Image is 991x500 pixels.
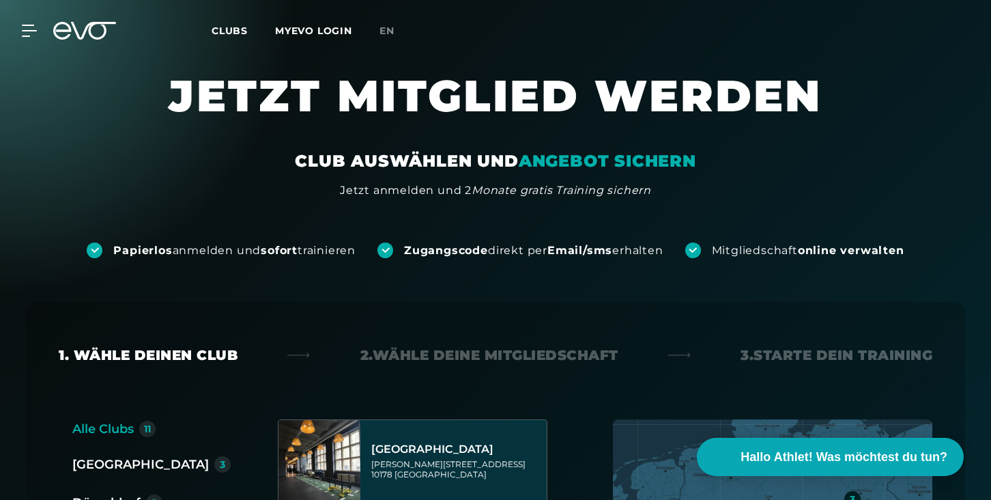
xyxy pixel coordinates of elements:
[220,460,225,469] div: 3
[72,455,209,474] div: [GEOGRAPHIC_DATA]
[113,244,172,257] strong: Papierlos
[547,244,612,257] strong: Email/sms
[741,346,932,365] div: 3. Starte dein Training
[144,424,151,434] div: 11
[86,68,905,150] h1: JETZT MITGLIED WERDEN
[371,443,543,456] div: [GEOGRAPHIC_DATA]
[404,244,488,257] strong: Zugangscode
[741,448,947,467] span: Hallo Athlet! Was möchtest du tun?
[113,243,356,258] div: anmelden und trainieren
[212,24,275,37] a: Clubs
[295,150,695,172] div: CLUB AUSWÄHLEN UND
[212,25,248,37] span: Clubs
[798,244,904,257] strong: online verwalten
[371,459,543,480] div: [PERSON_NAME][STREET_ADDRESS] 10178 [GEOGRAPHIC_DATA]
[72,419,134,439] div: Alle Clubs
[712,243,904,258] div: Mitgliedschaft
[379,23,411,39] a: en
[404,243,663,258] div: direkt per erhalten
[261,244,298,257] strong: sofort
[379,25,394,37] span: en
[275,25,352,37] a: MYEVO LOGIN
[472,184,651,197] em: Monate gratis Training sichern
[697,438,964,476] button: Hallo Athlet! Was möchtest du tun?
[360,346,618,365] div: 2. Wähle deine Mitgliedschaft
[340,182,651,199] div: Jetzt anmelden und 2
[519,151,696,171] em: ANGEBOT SICHERN
[59,346,238,365] div: 1. Wähle deinen Club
